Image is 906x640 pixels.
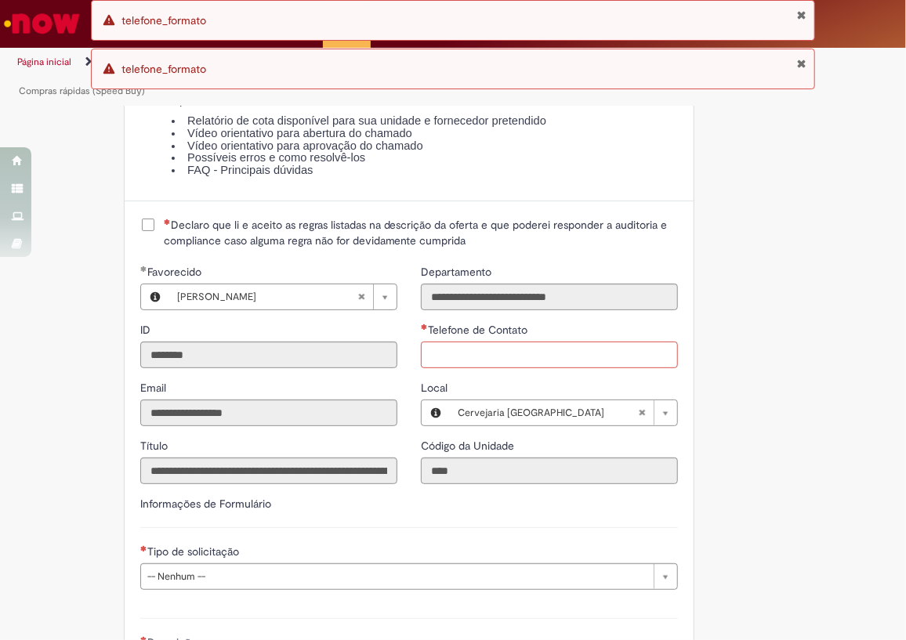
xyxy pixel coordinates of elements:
[140,381,169,395] span: Somente leitura - Email
[172,128,678,140] li: Vídeo orientativo para abertura do chamado
[177,284,357,309] span: [PERSON_NAME]
[140,545,147,551] span: Necessários
[630,400,654,425] abbr: Limpar campo Local
[164,219,171,225] span: Necessários
[164,217,679,248] span: Declaro que li e aceito as regras listadas na descrição da oferta e que poderei responder a audit...
[140,457,397,484] input: Título
[421,439,517,453] span: Somente leitura - Código da Unidade
[17,56,71,68] a: Página inicial
[172,140,678,153] li: Vídeo orientativo para aprovação do chamado
[172,152,678,165] li: Possíveis erros e como resolvê-los
[796,9,806,21] button: Fechar Notificação
[140,438,171,454] label: Somente leitura - Título
[19,85,145,97] a: Compras rápidas (Speed Buy)
[140,323,154,337] span: Somente leitura - ID
[421,264,495,280] label: Somente leitura - Departamento
[147,544,242,559] span: Tipo de solicitação
[421,438,517,454] label: Somente leitura - Código da Unidade
[421,342,678,368] input: Telefone de Contato
[12,48,516,106] ul: Trilhas de página
[421,381,451,395] span: Local
[458,400,638,425] span: Cervejaria [GEOGRAPHIC_DATA]
[140,439,171,453] span: Somente leitura - Título
[421,457,678,484] input: Código da Unidade
[140,342,397,368] input: ID
[421,265,495,279] span: Somente leitura - Departamento
[450,400,677,425] a: Cervejaria [GEOGRAPHIC_DATA]Limpar campo Local
[421,324,428,330] span: Necessários
[350,284,373,309] abbr: Limpar campo Favorecido
[140,322,154,338] label: Somente leitura - ID
[172,165,678,177] li: FAQ - Principais dúvidas
[422,400,450,425] button: Local, Visualizar este registro Cervejaria Santa Catarina
[428,323,531,337] span: Telefone de Contato
[140,266,147,272] span: Obrigatório Preenchido
[2,8,82,39] img: ServiceNow
[796,57,806,70] button: Fechar Notificação
[147,265,205,279] span: Necessários - Favorecido
[121,62,206,76] span: telefone_formato
[147,564,647,589] span: -- Nenhum --
[140,400,397,426] input: Email
[140,380,169,396] label: Somente leitura - Email
[141,284,169,309] button: Favorecido, Visualizar este registro Maria Beatriz Goedert Claumann
[121,13,206,27] span: telefone_formato
[169,284,397,309] a: [PERSON_NAME]Limpar campo Favorecido
[172,115,678,128] li: Relatório de cota disponível para sua unidade e fornecedor pretendido
[140,497,271,511] label: Informações de Formulário
[421,284,678,310] input: Departamento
